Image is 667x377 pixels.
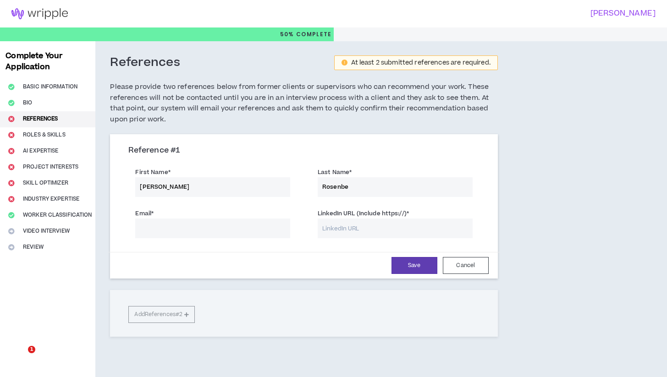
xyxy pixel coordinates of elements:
label: Last Name [318,165,352,180]
label: LinkedIn URL (Include https://) [318,206,409,221]
span: exclamation-circle [342,60,347,66]
h3: Reference # 1 [128,146,479,156]
h3: References [110,55,180,71]
span: Complete [294,30,332,38]
p: 50% [280,27,332,41]
label: First Name [135,165,170,180]
div: At least 2 submitted references are required. [351,60,491,66]
span: 1 [28,346,35,353]
button: Save [391,257,437,274]
h5: Please provide two references below from former clients or supervisors who can recommend your wor... [110,82,497,125]
button: Cancel [443,257,489,274]
input: LinkedIn URL [318,219,473,238]
label: Email [135,206,154,221]
iframe: Intercom live chat [9,346,31,368]
h3: [PERSON_NAME] [328,9,656,18]
h3: Complete Your Application [2,50,94,72]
